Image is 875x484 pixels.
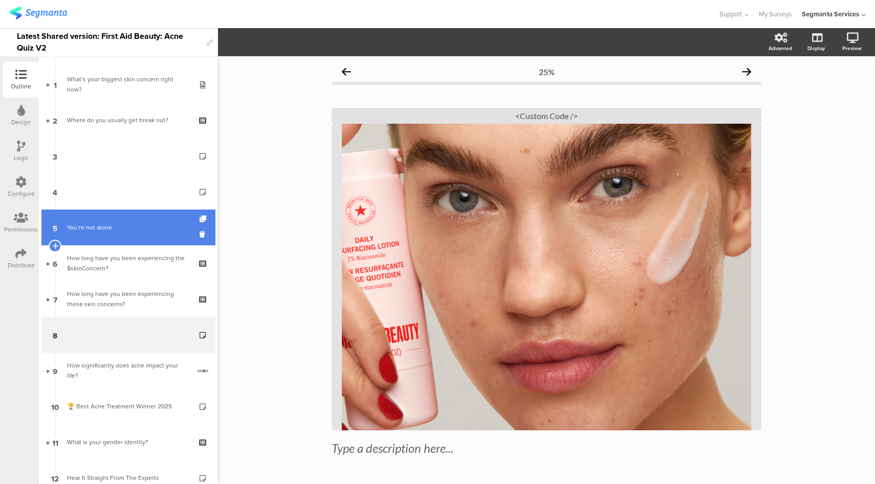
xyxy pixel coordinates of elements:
[41,66,215,102] a: 1 What’s your biggest skin concern right now?
[769,44,792,52] div: Advanced
[41,317,215,353] a: 8
[342,124,751,430] img: cover image
[67,222,189,233] div: You’re not alone.
[53,222,57,233] span: 5
[67,473,189,483] div: Hear It Straight From The Experts
[51,472,59,483] span: 12
[53,258,57,269] span: 6
[53,114,57,126] span: 2
[41,281,215,317] a: 7 How long have you been experiencing these skin concerns?
[14,153,29,163] div: Logic
[52,436,58,448] span: 11
[41,424,215,460] a: 11 What is your gender identity?
[53,186,57,197] span: 4
[802,9,859,19] div: Segmanta Services
[41,388,215,424] a: 10 🏆 Best Acne Treatment Winner 2025
[11,82,31,91] div: Outline
[67,360,190,381] div: How significantly does acne impact your life?
[67,401,189,411] div: 🏆 Best Acne Treatment Winner 2025
[41,353,215,388] a: 9 How significantly does acne impact your life?
[53,293,57,305] span: 7
[53,329,57,340] span: 8
[17,28,202,56] div: Latest Shared version: First Aid Beauty: Acne Quiz V2
[842,44,862,52] div: Preview
[67,74,189,95] div: What’s your biggest skin concern right now?
[67,289,189,309] div: How long have you been experiencing these skin concerns?
[332,108,761,124] div: <Custom Code />
[807,44,825,52] div: Display
[200,229,208,239] i: Delete
[332,441,761,456] div: Type a description here...
[41,174,215,210] a: 4
[41,245,215,281] a: 6 How long have you been experiencing the $skinConcern?
[67,253,189,273] div: How long have you been experiencing the $skinConcern?
[719,9,742,19] span: Support
[67,437,189,447] div: What is your gender identity?
[4,225,38,234] div: Permissions
[200,216,208,222] i: Duplicate
[41,210,215,245] a: 5 You’re not alone.
[51,401,59,412] span: 10
[67,115,189,125] div: Where do you usually get break out?
[11,118,31,127] div: Design
[8,261,35,270] div: Distribute
[41,102,215,138] a: 2 Where do you usually get break out?
[41,138,215,174] a: 3
[539,67,555,77] div: 25%
[9,7,67,19] img: segmanta logo
[54,79,57,90] span: 1
[53,150,57,162] span: 3
[53,365,57,376] span: 9
[8,189,35,198] div: Configure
